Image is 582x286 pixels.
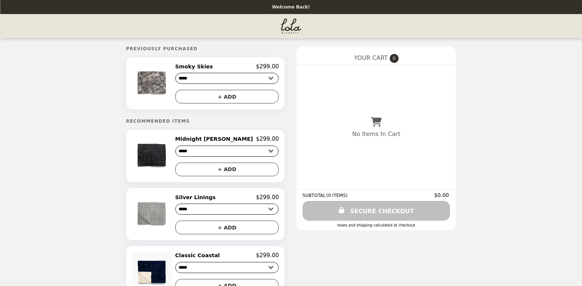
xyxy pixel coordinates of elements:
[175,204,279,215] select: Select a product variant
[175,90,279,103] button: + ADD
[175,252,223,259] h2: Classic Coastal
[326,193,347,198] span: ( 0 ITEMS )
[175,63,216,70] h2: Smoky Skies
[126,46,285,51] h5: Previously Purchased
[175,73,279,84] select: Select a product variant
[175,221,279,234] button: + ADD
[390,54,399,63] span: 0
[272,4,310,10] p: Welcome Back!
[256,63,279,70] p: $299.00
[175,146,279,157] select: Select a product variant
[302,193,326,198] span: SUBTOTAL
[175,136,256,142] h2: Midnight [PERSON_NAME]
[175,262,279,273] select: Select a product variant
[302,223,450,227] div: Taxes and Shipping calculated at checkout
[256,252,279,259] p: $299.00
[175,194,219,201] h2: Silver Linings
[256,136,279,142] p: $299.00
[131,136,173,176] img: Midnight Marie
[280,18,302,34] img: Brand Logo
[354,54,388,61] span: YOUR CART
[175,163,279,176] button: + ADD
[131,63,173,103] img: Smoky Skies
[126,119,285,124] h5: Recommended Items
[131,194,173,234] img: Silver Linings
[434,192,450,198] span: $0.00
[256,194,279,201] p: $299.00
[352,130,400,137] p: No Items In Cart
